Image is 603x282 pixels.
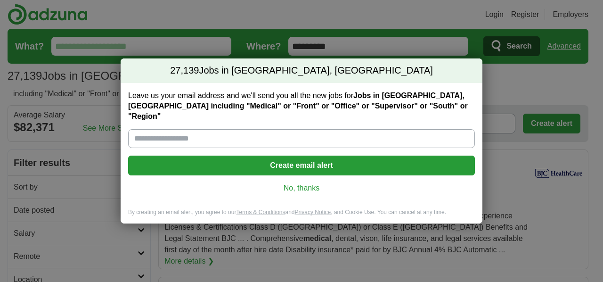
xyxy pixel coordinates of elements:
a: No, thanks [136,183,467,193]
button: Create email alert [128,156,475,175]
a: Privacy Notice [295,209,331,216]
span: 27,139 [170,64,199,77]
div: By creating an email alert, you agree to our and , and Cookie Use. You can cancel at any time. [121,208,482,224]
h2: Jobs in [GEOGRAPHIC_DATA], [GEOGRAPHIC_DATA] [121,58,482,83]
strong: Jobs in [GEOGRAPHIC_DATA], [GEOGRAPHIC_DATA] including "Medical" or "Front" or "Office" or "Super... [128,91,468,120]
a: Terms & Conditions [236,209,285,216]
label: Leave us your email address and we'll send you all the new jobs for [128,91,475,122]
